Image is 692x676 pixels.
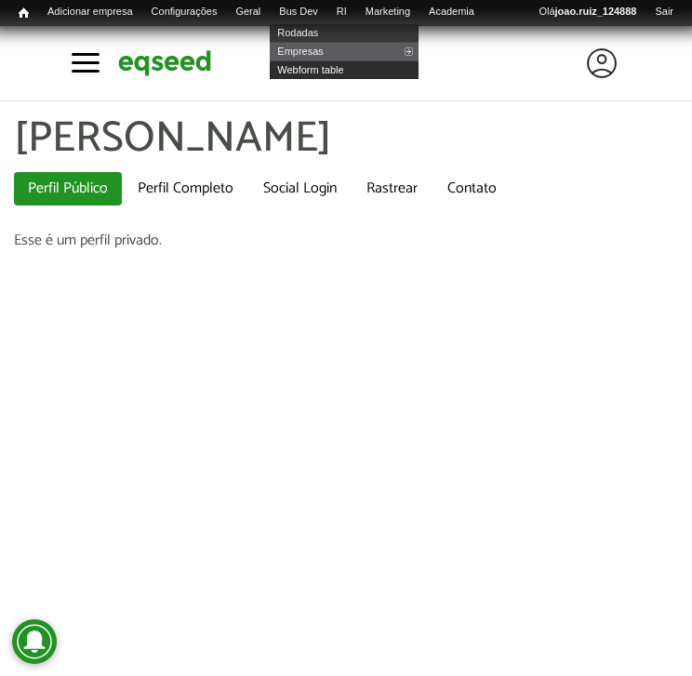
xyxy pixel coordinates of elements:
a: Rodadas [270,23,419,42]
a: Bus Dev [270,5,327,20]
a: Início [9,5,38,22]
a: Configurações [142,5,227,20]
a: RI [327,5,356,20]
strong: joao.ruiz_124888 [555,6,637,17]
h1: [PERSON_NAME] [14,115,678,163]
a: Rastrear [353,172,432,205]
a: Academia [419,5,484,20]
a: Social Login [249,172,351,205]
a: Geral [226,5,270,20]
a: Adicionar empresa [38,5,142,20]
div: Esse é um perfil privado. [14,233,678,248]
a: Sair [645,5,683,20]
a: Contato [433,172,511,205]
a: Perfil Público [14,172,122,205]
a: Marketing [356,5,419,20]
a: Perfil Completo [124,172,247,205]
span: Início [19,7,29,20]
img: EqSeed [118,47,211,78]
a: Olájoao.ruiz_124888 [529,5,645,20]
